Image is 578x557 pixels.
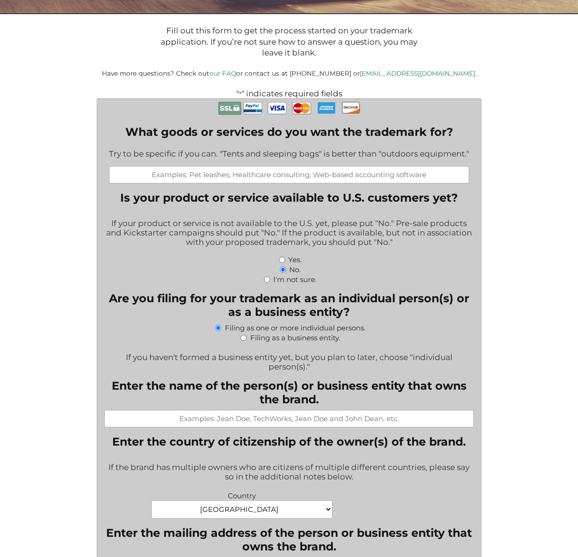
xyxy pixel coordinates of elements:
[104,456,474,489] div: If the brand has multiple owners who are citizens of multiple different countries, please say so ...
[250,333,339,342] label: Filing as a business entity.
[218,99,241,118] img: Secure Payment with SSL
[109,125,469,139] label: What goods or services do you want the trademark for?
[359,70,475,77] a: [EMAIL_ADDRESS][DOMAIN_NAME]
[101,70,476,77] small: Have more questions? Check out or contact us at [PHONE_NUMBER] or .
[289,265,301,274] label: No.
[104,212,474,254] div: If your product or service is not available to the U.S. yet, please put "No." Pre-sale products a...
[243,99,262,118] img: PayPal
[268,99,286,118] img: Visa
[120,191,458,204] legend: Is your product or service available to U.S. customers yet?
[292,99,311,118] img: MasterCard
[104,379,474,406] label: Enter the name of the person(s) or business entity that owns the brand.
[104,526,474,553] legend: Enter the mailing address of the person or business entity that owns the brand.
[109,166,469,183] input: Examples: Pet leashes; Healthcare consulting; Web-based accounting software
[112,435,466,448] legend: Enter the country of citizenship of the owner(s) of the brand.
[209,70,236,77] a: our FAQ
[104,291,474,319] legend: Are you filing for your trademark as an individual person(s) or as a business entity?
[273,275,316,284] label: I'm not sure.
[104,410,474,427] input: Examples: Jean Doe, TechWorks, Jean Doe and John Dean, etc.
[317,99,336,117] img: AmEx
[109,143,469,166] div: Try to be specific if you can. "Tents and sleeping bags" is better than "outdoors equipment."
[151,489,332,500] label: Country
[75,89,503,98] p: " " indicates required fields
[288,255,301,264] label: Yes.
[341,99,360,117] img: Discover
[150,25,428,58] p: Fill out this form to get the process started on your trademark application. If you’re not sure h...
[224,323,365,332] label: Filing as one or more individual persons.
[104,346,474,371] div: If you haven't formed a business entity yet, but you plan to later, choose "individual person(s)."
